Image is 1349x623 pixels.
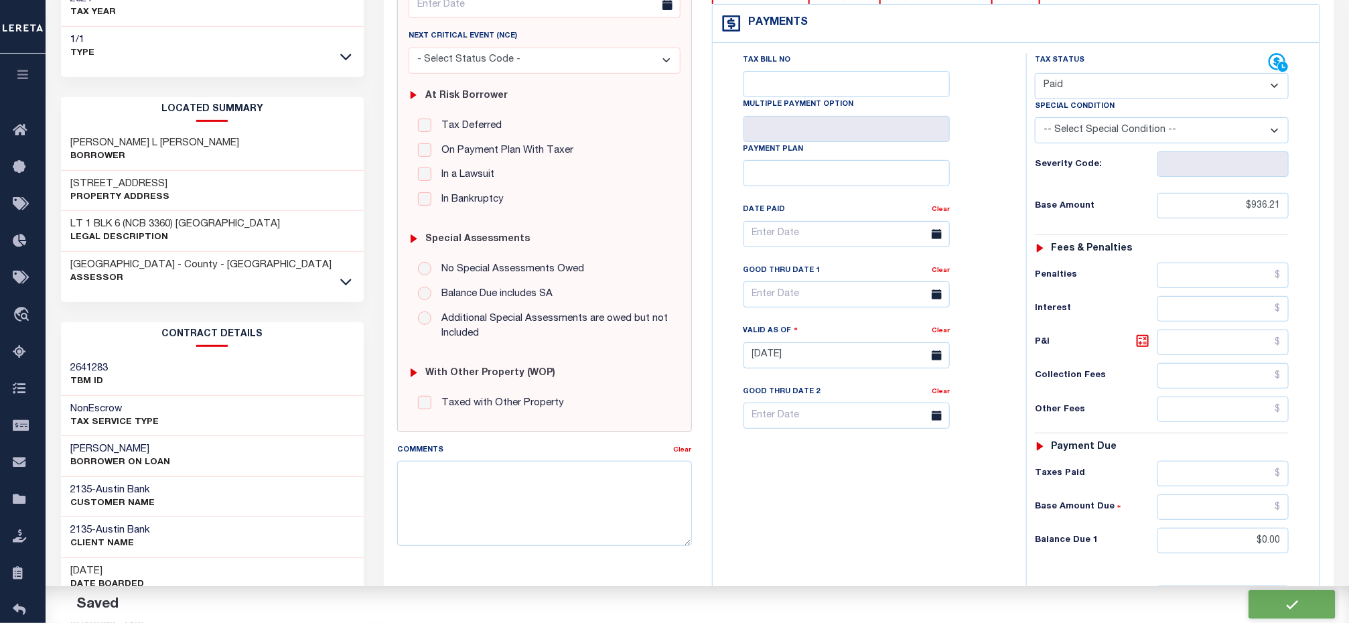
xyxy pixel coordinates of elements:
h3: NonEscrow [71,403,159,416]
label: Date Paid [743,204,786,216]
a: Clear [932,206,950,213]
h3: [PERSON_NAME] L [PERSON_NAME] [71,137,240,150]
i: travel_explore [13,307,34,324]
span: Austin Bank [96,485,151,495]
p: TAX YEAR [71,6,117,19]
h6: Penalties [1035,270,1157,281]
label: Multiple Payment Option [743,99,854,111]
label: No Special Assessments Owed [435,262,584,277]
p: TBM ID [71,375,109,389]
h4: Payments [742,17,808,29]
label: Valid as Of [743,324,798,337]
a: Clear [932,389,950,395]
label: In a Lawsuit [435,167,494,183]
h6: Other Fees [1035,405,1157,415]
input: Enter Date [743,281,950,307]
input: $ [1157,397,1289,422]
label: On Payment Plan With Taxer [435,143,573,159]
input: $ [1157,363,1289,389]
a: Clear [932,267,950,274]
label: Next Critical Event (NCE) [409,31,517,42]
label: Comments [397,445,443,456]
p: Type [71,47,95,60]
h3: [STREET_ADDRESS] [71,178,170,191]
h6: with Other Property (WOP) [425,368,555,379]
h6: Severity Code: [1035,159,1157,170]
h6: Base Amount [1035,201,1157,212]
h6: Base Amount Due [1035,502,1157,512]
h6: Collection Fees [1035,370,1157,381]
p: Borrower [71,150,240,163]
label: Good Thru Date 1 [743,265,821,277]
p: Property Address [71,191,170,204]
h6: Balance Due 1 [1035,535,1157,546]
h2: LOCATED SUMMARY [61,97,364,122]
label: Taxed with Other Property [435,396,564,411]
p: CLIENT Name [71,537,151,551]
label: Additional Special Assessments are owed but not Included [435,311,671,342]
input: $ [1157,330,1289,355]
h3: - [71,524,151,537]
input: $ [1157,296,1289,322]
label: In Bankruptcy [435,192,504,208]
label: Tax Status [1035,55,1084,66]
h6: Taxes Paid [1035,468,1157,479]
span: 2135 [71,485,92,495]
label: Special Condition [1035,101,1115,113]
label: Tax Deferred [435,119,502,134]
a: Clear [932,328,950,334]
p: Assessor [71,272,332,285]
input: Enter Date [743,342,950,368]
input: $ [1157,494,1289,520]
input: Enter Date [743,221,950,247]
h2: CONTRACT details [61,322,364,347]
p: BORROWER ON LOAN [71,456,171,470]
a: Clear [674,447,692,454]
input: $ [1157,461,1289,486]
label: Balance Due includes SA [435,287,553,302]
span: 2135 [71,525,92,535]
span: Saved [76,598,119,612]
h6: Fees & Penalties [1052,243,1133,255]
h3: [DATE] [71,565,145,578]
p: CUSTOMER Name [71,497,155,510]
label: Tax Bill No [743,55,791,66]
h6: At Risk Borrower [425,90,508,102]
p: Tax Service Type [71,416,159,429]
h6: Special Assessments [425,234,530,245]
h3: [GEOGRAPHIC_DATA] - County - [GEOGRAPHIC_DATA] [71,259,332,272]
p: Legal Description [71,231,281,245]
h6: Interest [1035,303,1157,314]
h6: Payment due [1052,441,1117,453]
h3: - [71,484,155,497]
input: Enter Date [743,403,950,429]
label: Good Thru Date 2 [743,387,821,398]
p: Date Boarded [71,578,145,592]
input: $ [1157,193,1289,218]
h3: 1/1 [71,33,95,47]
input: $ [1157,528,1289,553]
h6: P&I [1035,333,1157,352]
h3: 2641283 [71,362,109,375]
label: Payment Plan [743,144,804,155]
span: Austin Bank [96,525,151,535]
h3: [PERSON_NAME] [71,443,171,456]
input: $ [1157,263,1289,288]
h3: LT 1 BLK 6 (NCB 3360) [GEOGRAPHIC_DATA] [71,218,281,231]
